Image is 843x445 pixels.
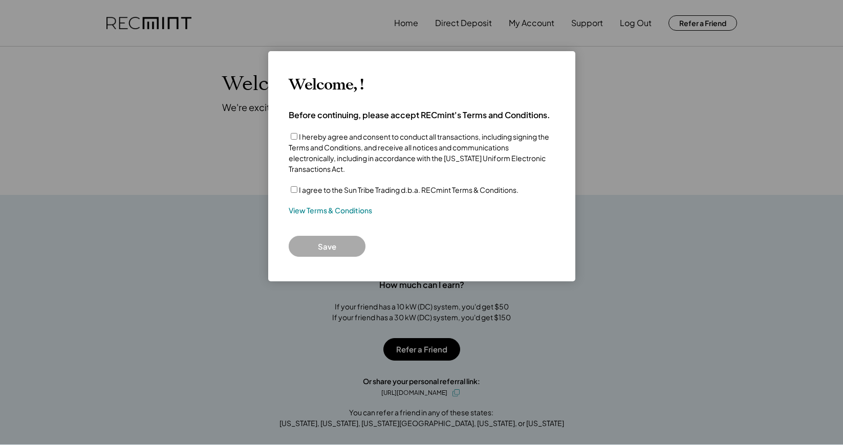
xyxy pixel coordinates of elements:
a: View Terms & Conditions [289,206,372,216]
h4: Before continuing, please accept RECmint's Terms and Conditions. [289,109,550,121]
label: I hereby agree and consent to conduct all transactions, including signing the Terms and Condition... [289,132,549,173]
h3: Welcome, ! [289,76,363,94]
button: Save [289,236,365,257]
label: I agree to the Sun Tribe Trading d.b.a. RECmint Terms & Conditions. [299,185,518,194]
